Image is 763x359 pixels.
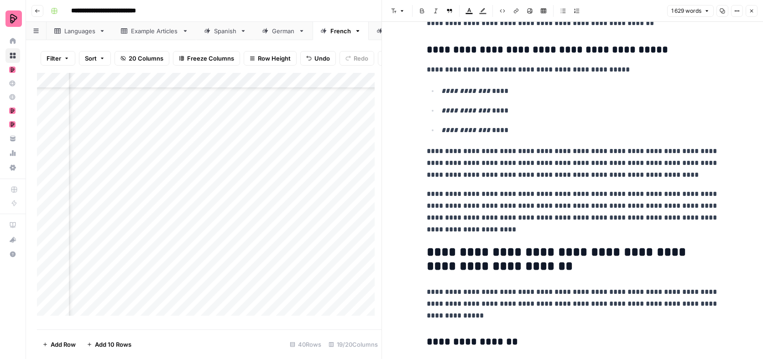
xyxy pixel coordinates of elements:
button: Add Row [37,337,81,352]
a: Arabic [369,22,423,40]
a: Your Data [5,131,20,146]
div: French [330,26,351,36]
div: Languages [64,26,95,36]
div: German [272,26,295,36]
span: 1 629 words [671,7,701,15]
div: 40 Rows [286,337,325,352]
div: What's new? [6,233,20,246]
img: mhz6d65ffplwgtj76gcfkrq5icux [9,67,16,73]
span: Add Row [51,340,76,349]
a: Usage [5,146,20,160]
span: Redo [354,54,368,63]
button: 1 629 words [667,5,714,17]
div: 19/20 Columns [325,337,381,352]
span: Add 10 Rows [95,340,131,349]
a: Example Articles [113,22,196,40]
a: French [313,22,369,40]
button: Sort [79,51,111,66]
span: Row Height [258,54,291,63]
div: Spanish [214,26,236,36]
button: Redo [340,51,374,66]
img: Preply Logo [5,10,22,27]
button: What's new? [5,232,20,247]
a: Browse [5,48,20,63]
a: Languages [47,22,113,40]
span: 20 Columns [129,54,163,63]
a: Spanish [196,22,254,40]
a: AirOps Academy [5,218,20,232]
span: Undo [314,54,330,63]
a: Settings [5,160,20,175]
span: Filter [47,54,61,63]
span: Sort [85,54,97,63]
button: Row Height [244,51,297,66]
span: Freeze Columns [187,54,234,63]
button: Workspace: Preply [5,7,20,30]
button: 20 Columns [115,51,169,66]
button: Filter [41,51,75,66]
button: Freeze Columns [173,51,240,66]
a: Home [5,34,20,48]
img: mhz6d65ffplwgtj76gcfkrq5icux [9,108,16,114]
button: Undo [300,51,336,66]
img: mhz6d65ffplwgtj76gcfkrq5icux [9,121,16,128]
button: Help + Support [5,247,20,262]
button: Add 10 Rows [81,337,137,352]
a: German [254,22,313,40]
div: Example Articles [131,26,178,36]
